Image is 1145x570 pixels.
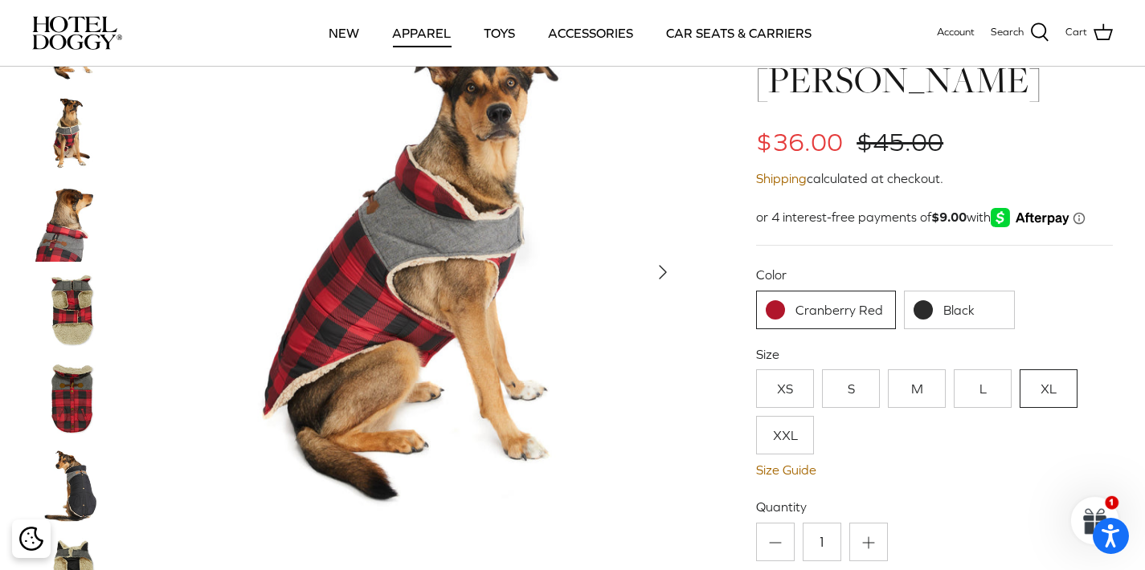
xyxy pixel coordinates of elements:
label: Size [756,345,1113,363]
a: Account [937,24,975,41]
label: Quantity [756,498,1113,515]
span: $36.00 [756,128,843,157]
span: Account [937,26,975,38]
div: calculated at checkout. [756,169,1113,189]
span: Search [991,24,1024,41]
span: Cart [1065,24,1087,41]
a: Size Guide [756,462,1113,478]
a: Search [991,22,1049,43]
span: $45.00 [857,128,943,157]
a: APPAREL [378,6,465,60]
a: XL [1020,369,1078,408]
button: Cookie policy [17,525,45,553]
div: Cookie policy [12,519,51,558]
a: Cart [1065,22,1113,43]
a: NEW [314,6,374,60]
a: XXL [756,416,814,454]
button: Next [645,254,681,290]
input: Quantity [803,523,841,561]
a: ACCESSORIES [534,6,648,60]
a: M [888,369,946,408]
a: TOYS [469,6,530,60]
a: S [822,369,880,408]
a: Black [904,291,1015,329]
a: XS [756,369,814,408]
a: CAR SEATS & CARRIERS [652,6,826,60]
a: Shipping [756,171,807,185]
img: hoteldoggycom [32,16,122,50]
a: L [954,369,1012,408]
a: Cranberry Red [756,291,896,329]
img: Cookie policy [19,527,43,551]
div: Primary navigation [239,6,902,60]
label: Color [756,266,1113,283]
